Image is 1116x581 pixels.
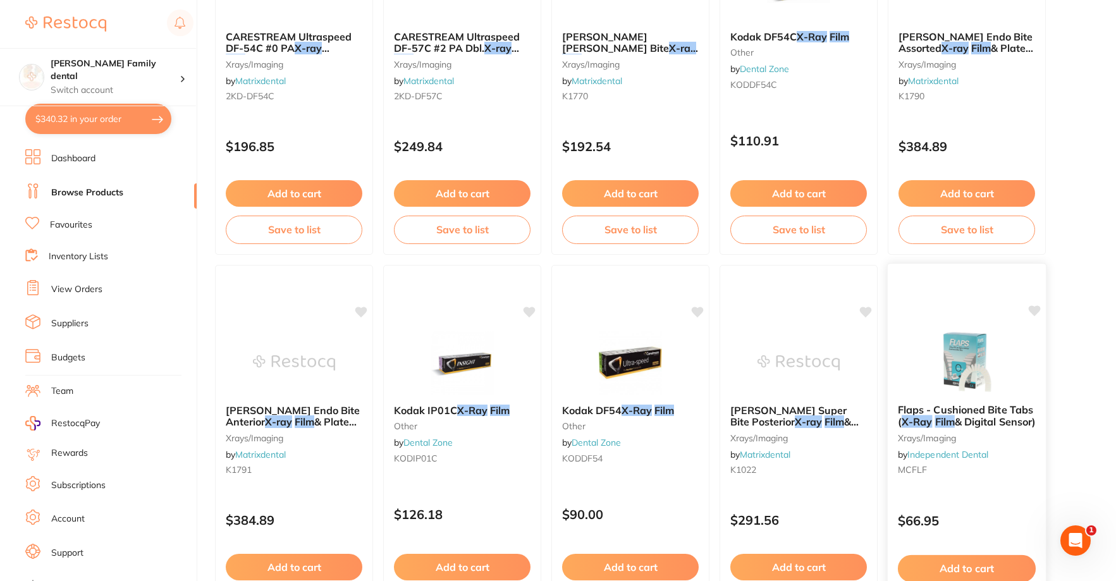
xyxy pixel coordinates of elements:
[403,437,453,448] a: Dental Zone
[730,30,797,43] span: Kodak DF54C
[562,437,621,448] span: by
[394,216,530,243] button: Save to list
[394,31,530,54] b: CARESTREAM Ultraspeed DF-57C #2 PA Dbl. X-ray Film with Barrier (100)
[797,30,827,43] em: X-Ray
[226,464,252,475] span: K1791
[226,216,362,243] button: Save to list
[740,63,789,75] a: Dental Zone
[394,139,530,154] p: $249.84
[730,47,867,58] small: other
[562,180,699,207] button: Add to cart
[740,449,790,460] a: Matrixdental
[490,404,510,417] em: Film
[898,404,1036,427] b: Flaps - Cushioned Bite Tabs (X-Ray Film & Digital Sensor)
[1086,525,1096,535] span: 1
[730,554,867,580] button: Add to cart
[562,90,588,102] span: K1770
[941,42,969,54] em: X-ray
[730,63,789,75] span: by
[414,54,500,66] span: with Barrier (100)
[226,90,274,102] span: 2KD-DF54C
[562,139,699,154] p: $192.54
[235,449,286,460] a: Matrixdental
[562,30,669,54] span: [PERSON_NAME] [PERSON_NAME] Bite
[562,54,582,66] em: Film
[226,54,245,66] em: Film
[394,405,530,416] b: Kodak IP01C X-Ray Film
[484,42,512,54] em: X-ray
[394,59,530,70] small: xrays/imaging
[562,54,691,78] span: & Plate Holder (5) with Ring
[795,415,822,428] em: X-ray
[25,9,106,39] a: Restocq Logo
[51,479,106,492] a: Subscriptions
[898,75,959,87] span: by
[51,352,85,364] a: Budgets
[935,415,955,428] em: Film
[562,75,622,87] span: by
[394,54,414,66] em: Film
[51,447,88,460] a: Rewards
[562,554,699,580] button: Add to cart
[898,30,1033,54] span: [PERSON_NAME] Endo Bite Assorted
[226,30,352,54] span: CARESTREAM Ultraspeed DF-54C #0 PA
[226,433,362,443] small: xrays/imaging
[955,415,1036,428] span: & Digital Sensor)
[562,453,603,464] span: KODDF54
[51,152,95,165] a: Dashboard
[51,187,123,199] a: Browse Products
[730,180,867,207] button: Add to cart
[51,385,73,398] a: Team
[51,547,83,560] a: Support
[898,42,1033,66] span: & Plate Holder (4) with Ring
[226,404,360,428] span: [PERSON_NAME] Endo Bite Anterior
[394,180,530,207] button: Add to cart
[226,180,362,207] button: Add to cart
[562,59,699,70] small: xrays/imaging
[25,416,100,431] a: RestocqPay
[235,75,286,87] a: Matrixdental
[51,84,180,97] p: Switch account
[898,139,1035,154] p: $384.89
[394,404,457,417] span: Kodak IP01C
[394,437,453,448] span: by
[49,250,108,263] a: Inventory Lists
[898,403,1033,428] span: Flaps - Cushioned Bite Tabs (
[51,317,89,330] a: Suppliers
[730,404,847,428] span: [PERSON_NAME] Super Bite Posterior
[562,216,699,243] button: Save to list
[562,31,699,54] b: Kerr Paro Bite X-ray Film & Plate Holder (5) with Ring
[825,415,844,428] em: Film
[394,453,438,464] span: KODIP01C
[50,219,92,231] a: Favourites
[898,449,988,460] span: by
[572,75,622,87] a: Matrixdental
[226,554,362,580] button: Add to cart
[226,75,286,87] span: by
[898,31,1035,54] b: Kerr Hawe Endo Bite Assorted X-ray Film & Plate Holder (4) with Ring
[898,432,1036,443] small: xrays/imaging
[925,330,1008,394] img: Flaps - Cushioned Bite Tabs (X-Ray Film & Digital Sensor)
[51,283,102,296] a: View Orders
[51,417,100,430] span: RestocqPay
[562,404,622,417] span: Kodak DF54
[226,31,362,54] b: CARESTREAM Ultraspeed DF-54C #0 PA X-ray Film with Barrier (75)
[51,58,180,82] h4: Westbrook Family dental
[394,75,454,87] span: by
[898,216,1035,243] button: Save to list
[226,139,362,154] p: $196.85
[562,507,699,522] p: $90.00
[971,42,991,54] em: Film
[394,507,530,522] p: $126.18
[654,404,674,417] em: Film
[730,433,867,443] small: xrays/imaging
[730,464,756,475] span: K1022
[265,415,292,428] em: X-ray
[898,180,1035,207] button: Add to cart
[295,42,322,54] em: X-ray
[730,405,867,428] b: Kerr Hawe Super Bite Posterior X-ray Film & Plate Holder (4) with Ring
[226,405,362,428] b: Kerr Hawe Endo Bite Anterior X-ray Film & Plate Holder (4) with Ring
[622,404,652,417] em: X-Ray
[902,415,932,428] em: X-Ray
[730,79,777,90] span: KODDF54C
